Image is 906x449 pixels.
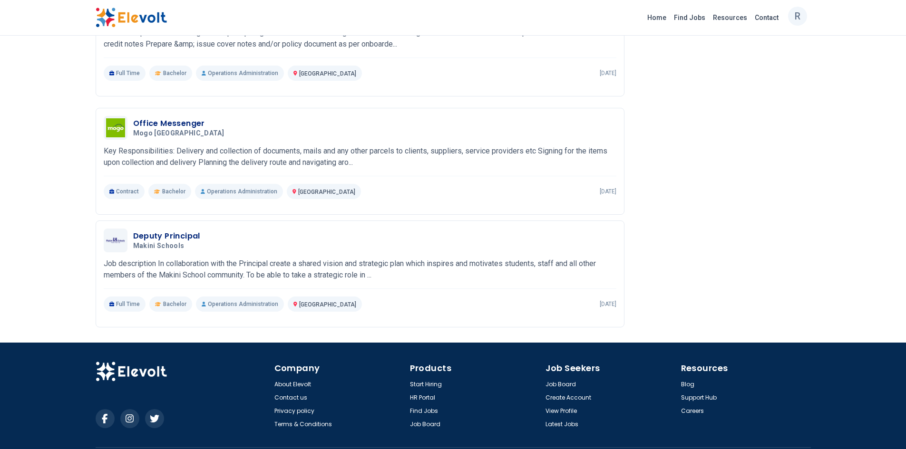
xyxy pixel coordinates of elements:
p: Contract [104,184,145,199]
span: [GEOGRAPHIC_DATA] [299,301,356,308]
span: [GEOGRAPHIC_DATA] [299,70,356,77]
p: Full Time [104,66,146,81]
span: [GEOGRAPHIC_DATA] [298,189,355,195]
h3: Deputy Principal [133,230,200,242]
a: Start Hiring [410,381,442,388]
a: Find Jobs [670,10,709,25]
h3: Office Messenger [133,118,228,129]
p: [DATE] [600,69,616,77]
iframe: Chat Widget [858,403,906,449]
img: Elevolt [96,362,167,382]
a: HR Portal [410,394,435,401]
p: Operations Administration [196,296,284,312]
p: Job description In collaboration with the Principal create a shared vision and strategic plan whi... [104,258,616,281]
h4: Products [410,362,540,375]
h4: Job Seekers [546,362,675,375]
a: About Elevolt [274,381,311,388]
a: Mogo KenyaOffice MessengerMogo [GEOGRAPHIC_DATA]Key Responsibilities: Delivery and collection of ... [104,116,616,199]
a: Contact [751,10,782,25]
a: Job Board [410,420,440,428]
a: Careers [681,407,704,415]
p: [DATE] [600,188,616,195]
span: Bachelor [163,300,186,308]
a: Resources [709,10,751,25]
p: Job Description Underwriting Ensure prompt registration and acknowledgement and onboarding of new... [104,27,616,50]
a: Home [643,10,670,25]
h4: Company [274,362,404,375]
a: Privacy policy [274,407,314,415]
a: Blog [681,381,694,388]
a: Contact us [274,394,307,401]
a: Makini SchoolsDeputy PrincipalMakini SchoolsJob description In collaboration with the Principal c... [104,229,616,312]
p: Operations Administration [196,66,284,81]
img: Makini Schools [106,238,125,244]
a: Latest Jobs [546,420,578,428]
span: Mogo [GEOGRAPHIC_DATA] [133,129,224,138]
img: Elevolt [96,8,167,28]
a: Create Account [546,394,591,401]
p: [DATE] [600,300,616,308]
a: View Profile [546,407,577,415]
span: Bachelor [162,188,185,195]
span: Bachelor [163,69,186,77]
a: Job Board [546,381,576,388]
a: Support Hub [681,394,717,401]
p: Key Responsibilities: Delivery and collection of documents, mails and any other parcels to client... [104,145,616,168]
a: Find Jobs [410,407,438,415]
button: R [788,7,807,26]
span: Makini Schools [133,242,185,250]
p: Operations Administration [195,184,283,199]
p: R [795,4,800,28]
a: Terms & Conditions [274,420,332,428]
p: Full Time [104,296,146,312]
img: Mogo Kenya [106,118,125,137]
h4: Resources [681,362,811,375]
